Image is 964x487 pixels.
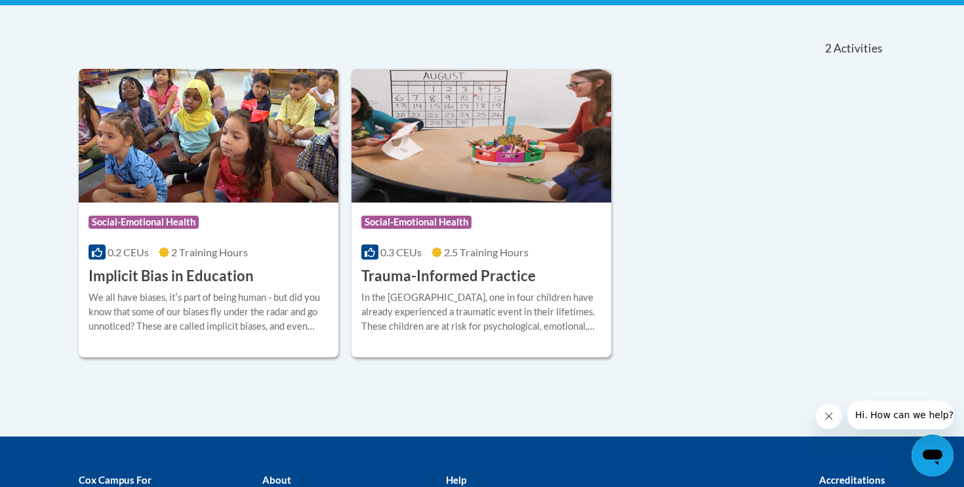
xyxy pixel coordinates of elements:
[446,474,466,486] b: Help
[380,246,422,258] span: 0.3 CEUs
[825,41,832,56] span: 2
[847,400,954,429] iframe: Message from company
[89,216,199,229] span: Social-Emotional Health
[912,435,954,477] iframe: Button to launch messaging window
[833,41,883,56] span: Activities
[816,403,842,429] iframe: Close message
[79,474,151,486] b: Cox Campus For
[89,266,254,286] h3: Implicit Bias in Education
[361,216,472,229] span: Social-Emotional Health
[361,266,536,286] h3: Trauma-Informed Practice
[444,246,529,258] span: 2.5 Training Hours
[361,290,601,334] div: In the [GEOGRAPHIC_DATA], one in four children have already experienced a traumatic event in thei...
[79,69,338,203] img: Course Logo
[351,69,611,203] img: Course Logo
[819,474,885,486] b: Accreditations
[79,69,338,357] a: Course LogoSocial-Emotional Health0.2 CEUs2 Training Hours Implicit Bias in EducationWe all have ...
[89,290,329,334] div: We all have biases, itʹs part of being human - but did you know that some of our biases fly under...
[351,69,611,357] a: Course LogoSocial-Emotional Health0.3 CEUs2.5 Training Hours Trauma-Informed PracticeIn the [GEOG...
[108,246,149,258] span: 0.2 CEUs
[171,246,248,258] span: 2 Training Hours
[262,474,291,486] b: About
